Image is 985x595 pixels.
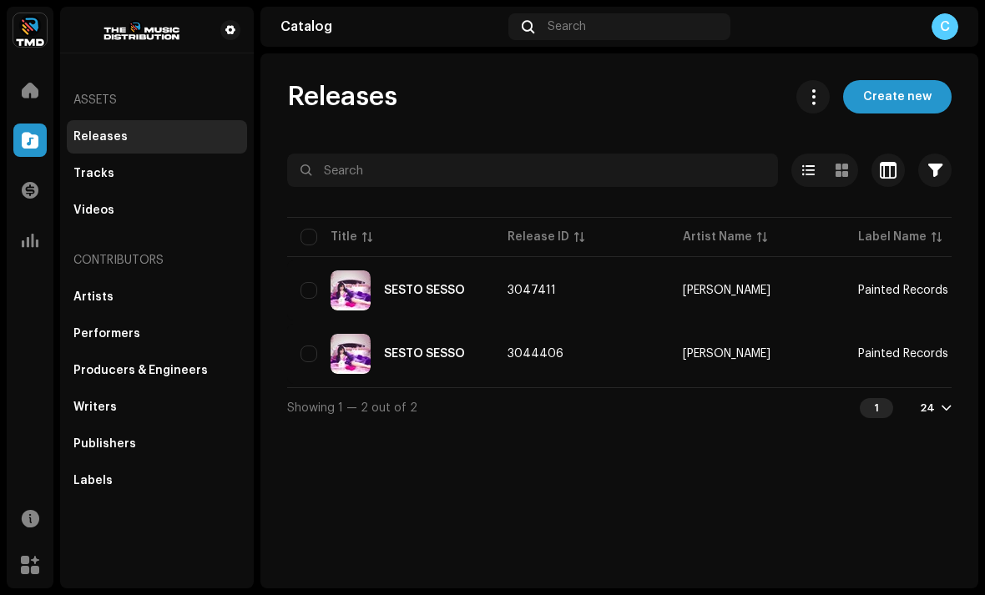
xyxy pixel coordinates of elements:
[73,437,136,451] div: Publishers
[73,290,114,304] div: Artists
[932,13,958,40] div: C
[67,194,247,227] re-m-nav-item: Videos
[683,348,770,360] div: [PERSON_NAME]
[73,167,114,180] div: Tracks
[384,285,465,296] div: SESTO SESSO
[287,402,417,414] span: Showing 1 — 2 out of 2
[683,348,831,360] span: Maria Gaga
[67,391,247,424] re-m-nav-item: Writers
[67,240,247,280] re-a-nav-header: Contributors
[683,285,770,296] div: [PERSON_NAME]
[73,401,117,414] div: Writers
[280,20,502,33] div: Catalog
[508,285,556,296] span: 3047411
[73,130,128,144] div: Releases
[858,229,927,245] div: Label Name
[858,348,948,360] span: Painted Records
[860,398,893,418] div: 1
[863,80,932,113] span: Create new
[67,157,247,190] re-m-nav-item: Tracks
[73,474,113,487] div: Labels
[384,348,465,360] div: SESTO SESSO
[287,154,778,187] input: Search
[67,427,247,461] re-m-nav-item: Publishers
[508,348,563,360] span: 3044406
[13,13,47,47] img: 622bc8f8-b98b-49b5-8c6c-3a84fb01c0a0
[331,334,371,374] img: f0727625-c0ef-4ba2-98a0-2c3a29eb687d
[548,20,586,33] span: Search
[73,364,208,377] div: Producers & Engineers
[73,204,114,217] div: Videos
[67,120,247,154] re-m-nav-item: Releases
[73,20,214,40] img: b0a7efd8-7533-4fa9-ab47-5eb05ce6ec4b
[920,401,935,415] div: 24
[73,327,140,340] div: Performers
[67,354,247,387] re-m-nav-item: Producers & Engineers
[67,464,247,497] re-m-nav-item: Labels
[683,285,831,296] span: Maria Gaga
[683,229,752,245] div: Artist Name
[287,80,397,113] span: Releases
[508,229,569,245] div: Release ID
[331,229,357,245] div: Title
[843,80,952,113] button: Create new
[67,280,247,314] re-m-nav-item: Artists
[67,317,247,350] re-m-nav-item: Performers
[331,270,371,310] img: ddbdb67e-db9f-428a-abd3-c24c0f344300
[858,285,948,296] span: Painted Records
[67,80,247,120] re-a-nav-header: Assets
